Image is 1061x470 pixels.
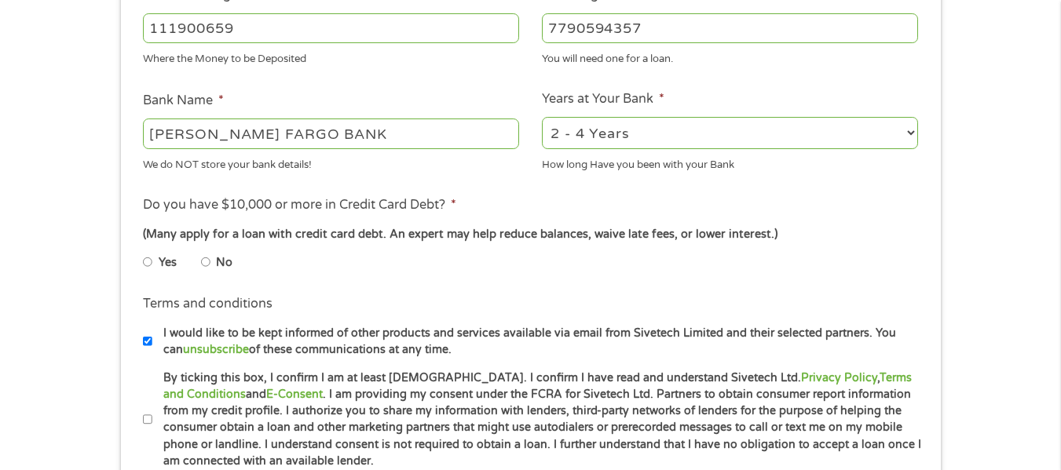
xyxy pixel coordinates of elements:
[183,343,249,356] a: unsubscribe
[143,93,224,109] label: Bank Name
[163,371,912,401] a: Terms and Conditions
[266,388,323,401] a: E-Consent
[152,370,923,470] label: By ticking this box, I confirm I am at least [DEMOGRAPHIC_DATA]. I confirm I have read and unders...
[542,13,918,43] input: 345634636
[542,91,664,107] label: Years at Your Bank
[216,254,232,271] label: No
[143,197,456,213] label: Do you have $10,000 or more in Credit Card Debt?
[159,254,177,271] label: Yes
[143,13,519,43] input: 263177916
[542,46,918,67] div: You will need one for a loan.
[152,325,923,359] label: I would like to be kept informed of other products and services available via email from Sivetech...
[542,151,918,173] div: How long Have you been with your Bank
[143,151,519,173] div: We do NOT store your bank details!
[143,226,917,243] div: (Many apply for a loan with credit card debt. An expert may help reduce balances, waive late fees...
[143,296,273,312] label: Terms and conditions
[143,46,519,67] div: Where the Money to be Deposited
[801,371,877,384] a: Privacy Policy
